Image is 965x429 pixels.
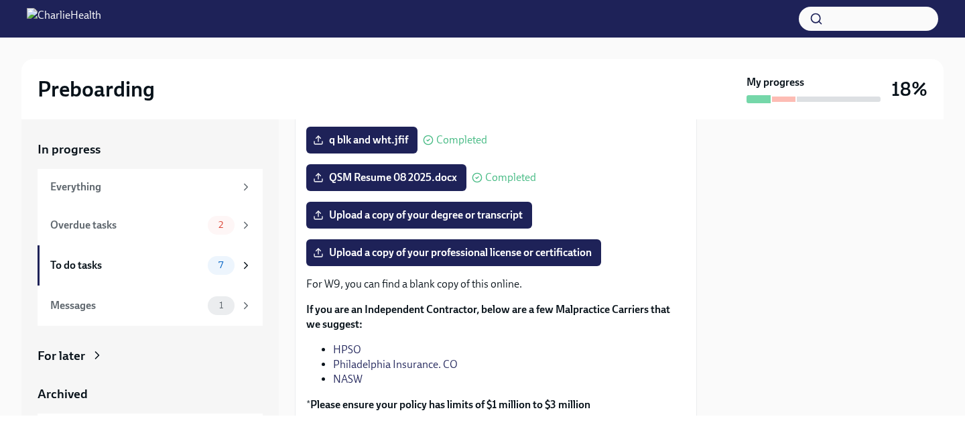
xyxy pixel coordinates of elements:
span: 7 [210,260,231,270]
span: Completed [485,172,536,183]
span: 2 [210,220,231,230]
a: Philadelphia Insurance. CO [333,358,458,371]
a: Overdue tasks2 [38,205,263,245]
span: 1 [211,300,231,310]
span: Upload a copy of your professional license or certification [316,246,592,259]
label: QSM Resume 08 2025.docx [306,164,466,191]
strong: If you are an Independent Contractor, below are a few Malpractice Carriers that we suggest: [306,303,670,330]
a: HPSO [333,343,361,356]
div: Overdue tasks [50,218,202,233]
div: To do tasks [50,258,202,273]
a: In progress [38,141,263,158]
label: Upload a copy of your professional license or certification [306,239,601,266]
p: For W9, you can find a blank copy of this online. [306,277,686,292]
div: Everything [50,180,235,194]
span: Upload a copy of your degree or transcript [316,208,523,222]
a: Messages1 [38,286,263,326]
label: Upload a copy of your degree or transcript [306,202,532,229]
h3: 18% [891,77,927,101]
span: Completed [436,135,487,145]
a: NASW [333,373,363,385]
h2: Preboarding [38,76,155,103]
a: For later [38,347,263,365]
div: Messages [50,298,202,313]
span: q blk and wht.jfif [316,133,408,147]
strong: Please ensure your policy has limits of $1 million to $3 million [310,398,590,411]
span: QSM Resume 08 2025.docx [316,171,457,184]
img: CharlieHealth [27,8,101,29]
div: For later [38,347,85,365]
strong: My progress [747,75,804,90]
a: To do tasks7 [38,245,263,286]
a: Everything [38,169,263,205]
label: q blk and wht.jfif [306,127,417,154]
a: Archived [38,385,263,403]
